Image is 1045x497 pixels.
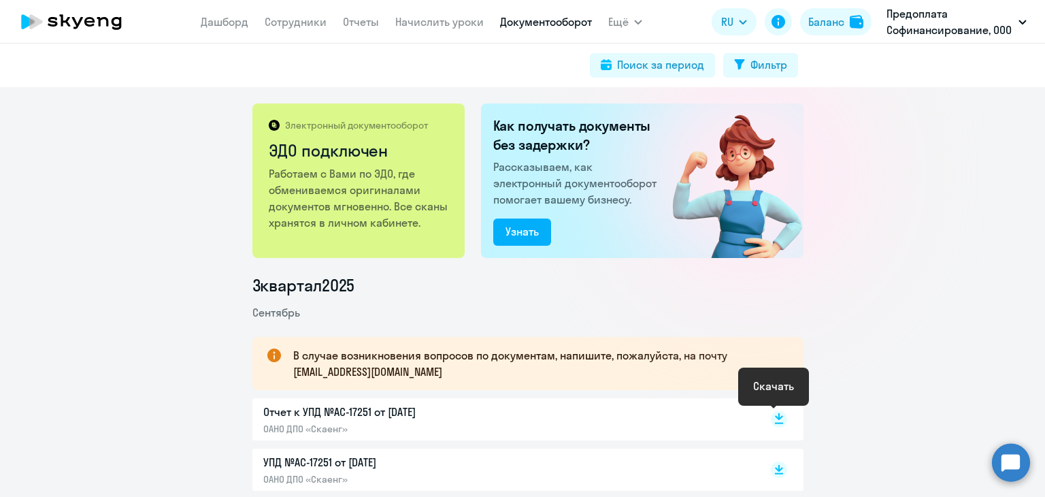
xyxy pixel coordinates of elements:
[712,8,757,35] button: RU
[265,15,327,29] a: Сотрудники
[285,119,428,131] p: Электронный документооборот
[201,15,248,29] a: Дашборд
[493,159,662,208] p: Рассказываем, как электронный документооборот помогает вашему бизнесу.
[263,404,742,435] a: Отчет к УПД №AC-17251 от [DATE]ОАНО ДПО «Скаенг»
[493,219,551,246] button: Узнать
[723,53,798,78] button: Фильтр
[721,14,733,30] span: RU
[263,473,549,485] p: ОАНО ДПО «Скаенг»
[269,165,450,231] p: Работаем с Вами по ЭДО, где обмениваемся оригиналами документов мгновенно. Все сканы хранятся в л...
[500,15,592,29] a: Документооборот
[800,8,872,35] button: Балансbalance
[263,423,549,435] p: ОАНО ДПО «Скаенг»
[850,15,863,29] img: balance
[590,53,715,78] button: Поиск за период
[252,274,803,296] li: 3 квартал 2025
[880,5,1033,38] button: Предоплата Софинансирование, ООО "ХАЯТ КИМЬЯ"
[493,116,662,155] h2: Как получать документы без задержки?
[293,347,779,380] p: В случае возникновения вопросов по документам, напишите, пожалуйста, на почту [EMAIL_ADDRESS][DOM...
[343,15,379,29] a: Отчеты
[608,14,629,30] span: Ещё
[753,378,794,394] div: Скачать
[608,8,642,35] button: Ещё
[750,57,787,73] div: Фильтр
[263,454,742,485] a: УПД №AC-17251 от [DATE]ОАНО ДПО «Скаенг»
[505,223,539,240] div: Узнать
[808,14,844,30] div: Баланс
[263,404,549,420] p: Отчет к УПД №AC-17251 от [DATE]
[886,5,1013,38] p: Предоплата Софинансирование, ООО "ХАЯТ КИМЬЯ"
[650,103,803,258] img: connected
[269,140,450,161] h2: ЭДО подключен
[395,15,484,29] a: Начислить уроки
[617,57,704,73] div: Поиск за период
[263,454,549,470] p: УПД №AC-17251 от [DATE]
[252,306,300,319] span: Сентябрь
